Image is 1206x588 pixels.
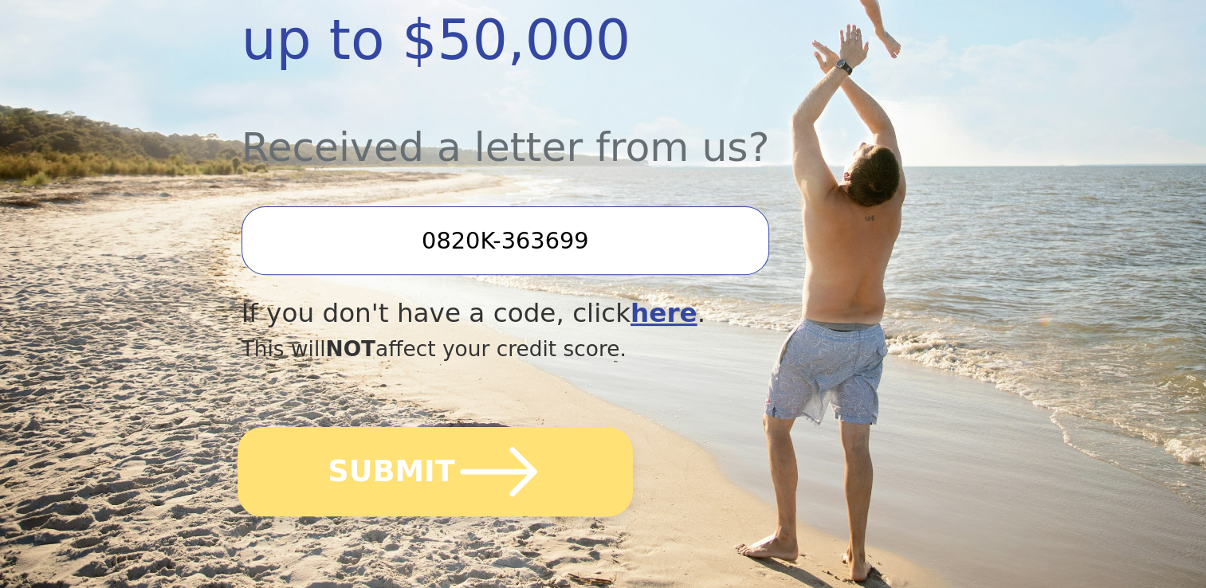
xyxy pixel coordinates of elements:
div: This will affect your credit score. [242,333,857,365]
input: Enter your Offer Code: [242,206,769,275]
span: NOT [326,336,376,361]
div: Received a letter from us? [242,81,857,178]
div: If you don't have a code, click . [242,294,857,333]
button: SUBMIT [238,427,633,516]
a: here [630,298,697,328]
